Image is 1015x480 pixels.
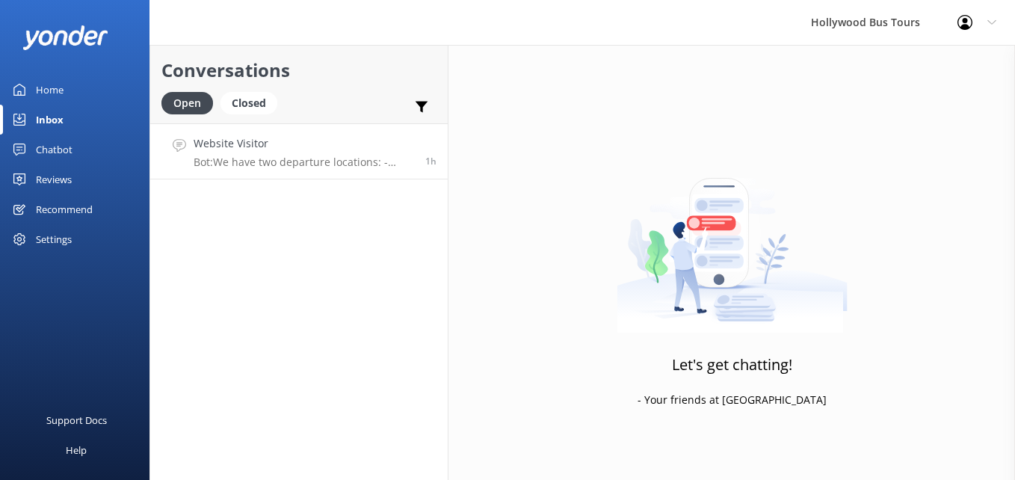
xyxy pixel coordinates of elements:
[672,353,792,377] h3: Let's get chatting!
[194,156,414,169] p: Bot: We have two departure locations: - [STREET_ADDRESS]. Please check-in inside the [GEOGRAPHIC_...
[194,135,414,152] h4: Website Visitor
[36,75,64,105] div: Home
[425,155,436,167] span: Aug 27 2025 08:39am (UTC -07:00) America/Tijuana
[161,94,220,111] a: Open
[161,92,213,114] div: Open
[36,135,72,164] div: Chatbot
[638,392,827,408] p: - Your friends at [GEOGRAPHIC_DATA]
[220,92,277,114] div: Closed
[36,164,72,194] div: Reviews
[150,123,448,179] a: Website VisitorBot:We have two departure locations: - [STREET_ADDRESS]. Please check-in inside th...
[36,105,64,135] div: Inbox
[22,25,108,50] img: yonder-white-logo.png
[36,224,72,254] div: Settings
[66,435,87,465] div: Help
[161,56,436,84] h2: Conversations
[36,194,93,224] div: Recommend
[220,94,285,111] a: Closed
[617,147,848,333] img: artwork of a man stealing a conversation from at giant smartphone
[46,405,107,435] div: Support Docs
